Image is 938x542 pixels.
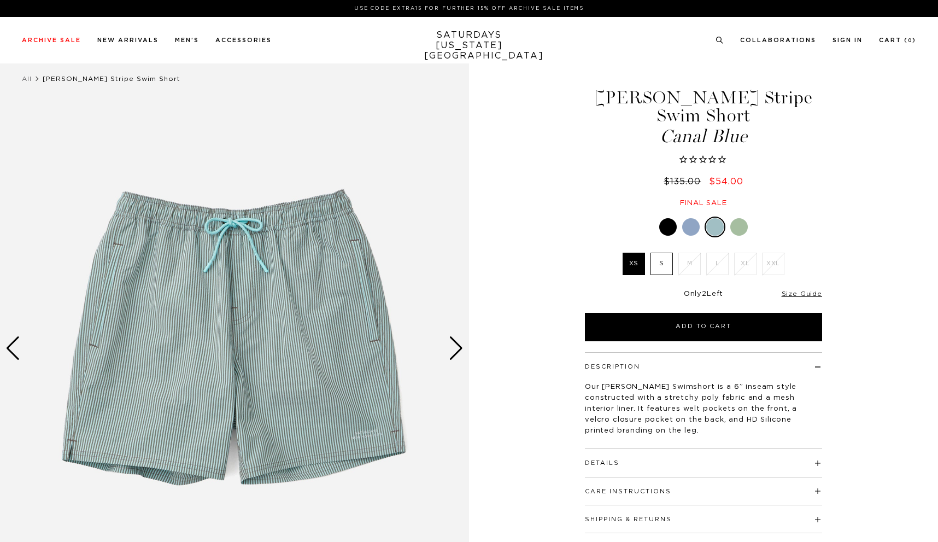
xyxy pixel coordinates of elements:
div: Previous slide [5,336,20,360]
span: Canal Blue [583,127,824,145]
a: Men's [175,37,199,43]
a: New Arrivals [97,37,159,43]
span: 2 [702,290,707,298]
a: Sign In [833,37,863,43]
a: Archive Sale [22,37,81,43]
h1: [PERSON_NAME] Stripe Swim Short [583,89,824,145]
div: Next slide [449,336,464,360]
label: XS [623,253,645,275]
span: [PERSON_NAME] Stripe Swim Short [43,75,180,82]
a: Cart (0) [879,37,916,43]
button: Shipping & Returns [585,516,672,522]
div: Only Left [585,290,822,299]
span: $54.00 [709,177,743,186]
button: Care Instructions [585,488,671,494]
del: $135.00 [664,177,705,186]
span: Rated 0.0 out of 5 stars 0 reviews [583,154,824,166]
a: Accessories [215,37,272,43]
small: 0 [908,38,912,43]
a: Collaborations [740,37,816,43]
a: All [22,75,32,82]
a: SATURDAYS[US_STATE][GEOGRAPHIC_DATA] [424,30,514,61]
label: S [650,253,673,275]
p: Use Code EXTRA15 for Further 15% Off Archive Sale Items [26,4,912,13]
a: Size Guide [782,290,822,297]
button: Add to Cart [585,313,822,341]
button: Description [585,364,640,370]
div: Final sale [583,199,824,208]
p: Our [PERSON_NAME] Swimshort is a 6” inseam style constructed with a stretchy poly fabric and a me... [585,382,822,436]
button: Details [585,460,619,466]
